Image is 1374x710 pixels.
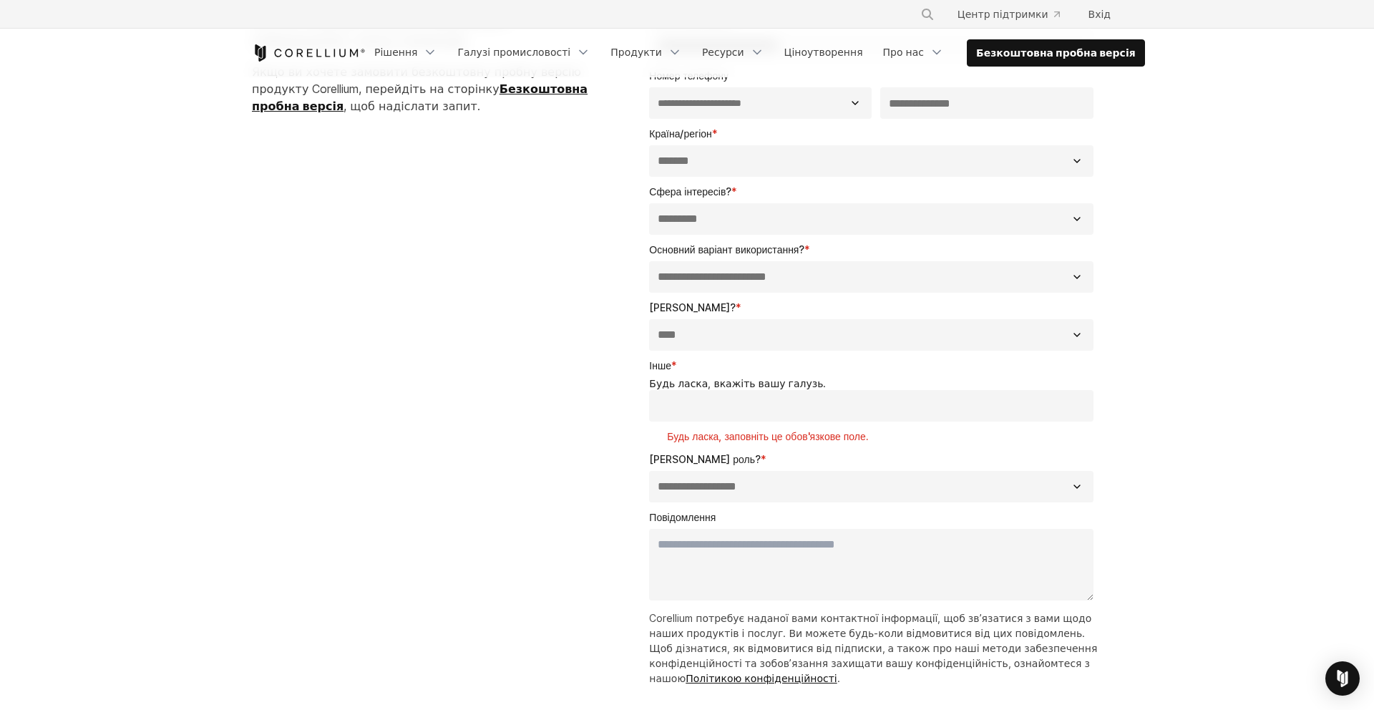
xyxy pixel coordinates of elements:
[252,44,366,62] a: Головна сторінка Corellium
[649,377,826,389] font: Будь ласка, вкажіть вашу галузь.
[374,46,417,58] font: Рішення
[649,127,711,140] font: Країна/регіон
[366,39,1145,67] div: Меню навігації
[610,46,662,58] font: Продукти
[667,430,868,442] font: Будь ласка, заповніть це обов'язкове поле.
[702,46,744,58] font: Ресурси
[649,612,1097,684] font: Corellium потребує наданої вами контактної інформації, щоб зв’язатися з вами щодо наших продуктів...
[837,672,840,684] font: .
[903,1,1122,27] div: Меню навігації
[343,99,480,113] font: , щоб надіслати запит.
[784,46,863,58] font: Ціноутворення
[1088,8,1111,20] font: Вхід
[649,301,736,313] font: [PERSON_NAME]?
[649,511,716,523] font: Повідомлення
[649,453,761,465] font: [PERSON_NAME] роль?
[649,185,731,198] font: Сфера інтересів?
[915,1,940,27] button: Пошук
[686,672,837,684] a: Політикою конфіденційності
[976,47,1136,59] font: Безкоштовна пробна версія
[649,359,671,371] font: Інше
[649,243,804,256] font: Основний варіант використання?
[1325,661,1360,696] div: Відкрити Intercom Messenger
[457,46,570,58] font: Галузі промисловості
[958,8,1048,20] font: Центр підтримки
[883,46,924,58] font: Про нас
